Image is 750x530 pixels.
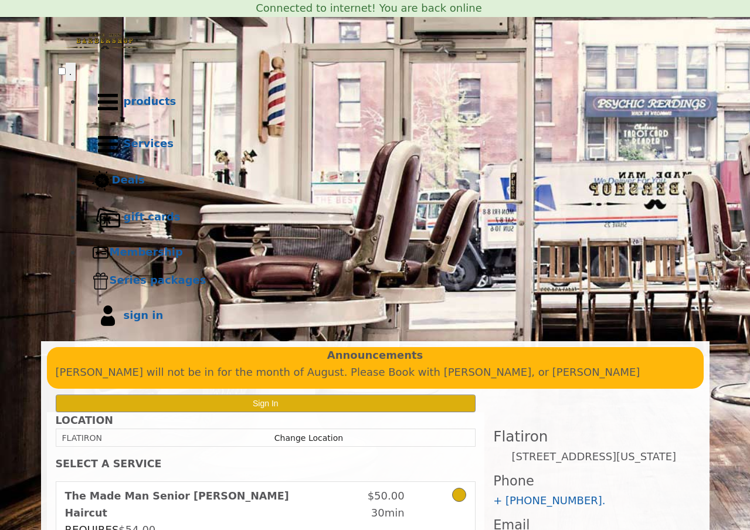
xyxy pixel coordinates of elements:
[112,174,145,186] b: Deals
[66,63,76,81] button: menu toggle
[82,123,693,165] a: ServicesServices
[92,202,124,233] img: Gift cards
[92,86,124,118] img: Products
[82,81,693,123] a: Productsproducts
[56,458,476,470] div: SELECT A SERVICE
[274,433,343,443] a: Change Location
[58,23,152,60] img: Made Man Barbershop logo
[92,171,112,191] img: Deals
[82,295,693,337] a: sign insign in
[58,67,66,75] input: menu toggle
[493,494,605,507] a: + [PHONE_NUMBER].
[124,95,177,107] b: products
[327,347,423,364] b: Announcements
[493,449,694,466] p: [STREET_ADDRESS][US_STATE]
[82,165,693,196] a: DealsDeals
[56,395,476,412] button: Sign In
[56,415,113,426] b: LOCATION
[124,210,181,223] b: gift cards
[82,196,693,239] a: Gift cardsgift cards
[335,482,405,522] a: $50.00
[92,244,110,261] img: Membership
[92,272,110,290] img: Series packages
[110,246,183,258] b: Membership
[56,364,695,381] p: [PERSON_NAME] will not be in for the month of August. Please Book with [PERSON_NAME], or [PERSON_...
[493,429,694,444] h2: Flatiron
[110,274,206,286] b: Series packages
[124,309,164,321] b: sign in
[92,300,124,332] img: sign in
[69,66,72,77] span: .
[92,128,124,160] img: Services
[493,474,694,488] h3: Phone
[65,490,289,519] b: The Made Man Senior [PERSON_NAME] Haircut
[82,267,693,295] a: Series packagesSeries packages
[62,433,103,443] span: FLATIRON
[335,505,405,522] span: 30min
[82,239,693,267] a: MembershipMembership
[124,137,174,150] b: Services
